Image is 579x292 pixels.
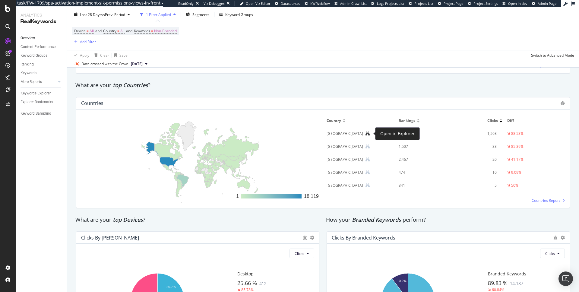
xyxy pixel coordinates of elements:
[532,198,565,203] a: Countries Report
[113,216,143,223] span: top Devices
[21,61,62,68] a: Ranking
[246,1,271,6] span: Open Viz Editor
[21,35,35,41] div: Overview
[327,170,363,175] div: Australia
[72,38,96,45] button: Add Filter
[126,28,132,33] span: and
[183,10,212,19] button: Segments
[352,216,401,223] span: Branded Keywords
[81,100,103,106] div: Countries
[545,251,555,256] span: Clicks
[532,1,556,6] a: Admin Page
[21,12,62,18] div: Analytics
[529,50,574,60] button: Switch to Advanced Mode
[131,61,143,67] span: 2022 Oct. 18th
[178,1,195,6] div: ReadOnly:
[326,216,571,224] div: How your perform?
[371,1,404,6] a: Logs Projects List
[74,28,86,33] span: Device
[447,157,497,162] div: 20
[95,28,102,33] span: and
[103,28,116,33] span: Country
[128,60,150,68] button: [DATE]
[134,28,150,33] span: Keywords
[236,193,239,200] div: 1
[332,235,395,241] div: Clicks By Branded Keywords
[21,35,62,41] a: Overview
[138,10,178,19] button: 1 Filter Applied
[561,101,565,105] div: bug
[447,170,497,175] div: 10
[397,279,407,283] text: 10.2%
[80,12,101,17] span: Last 28 Days
[117,28,119,33] span: =
[508,1,527,6] span: Open in dev
[75,216,320,224] div: What are your ?
[414,1,433,6] span: Projects List
[327,157,363,162] div: United Kingdom
[101,12,125,17] span: vs Prev. Period
[154,27,177,35] span: Non-Branded
[468,1,498,6] a: Project Settings
[21,52,47,59] div: Keyword Groups
[488,279,508,287] span: 89.83 %
[327,118,341,123] span: Country
[399,144,438,149] div: 1,507
[488,271,526,277] span: Branded Keywords
[21,44,62,50] a: Content Performance
[72,50,89,60] button: Apply
[310,1,330,6] span: KW Webflow
[21,110,62,117] a: Keyword Sampling
[447,131,497,136] div: 1,508
[192,12,209,17] span: Segments
[151,28,153,33] span: =
[327,144,363,149] div: Canada
[447,183,497,188] div: 5
[340,1,367,6] span: Admin Crawl List
[327,131,363,136] div: United States of America
[511,131,524,136] div: 88.53%
[21,99,62,105] a: Explorer Bookmarks
[21,61,34,68] div: Ranking
[225,12,253,17] div: Keyword Groups
[399,118,415,123] span: Rankings
[377,1,404,6] span: Logs Projects List
[240,1,271,6] a: Open Viz Editor
[204,1,225,6] div: Viz Debugger:
[303,236,307,240] div: bug
[510,281,523,286] span: 14,187
[281,1,300,6] span: Datasources
[275,1,300,6] a: Datasources
[380,130,415,137] div: Open in Explorer
[295,251,304,256] span: Clicks
[511,183,518,188] div: 50%
[289,249,314,258] button: Clicks
[259,281,267,286] span: 412
[558,271,573,286] div: Open Intercom Messenger
[399,157,438,162] div: 2,467
[166,285,176,289] text: 25.7%
[502,1,527,6] a: Open in dev
[80,39,96,44] div: Add Filter
[399,183,438,188] div: 341
[21,70,62,76] a: Keywords
[538,1,556,6] span: Admin Page
[511,157,524,162] div: 41.17%
[473,1,498,6] span: Project Settings
[21,79,42,85] div: More Reports
[409,1,433,6] a: Projects List
[21,90,51,97] div: Keywords Explorer
[305,1,330,6] a: KW Webflow
[487,118,498,123] span: Clicks
[146,12,171,17] div: 1 Filter Applied
[511,144,524,149] div: 85.39%
[217,10,255,19] button: Keyword Groups
[120,27,125,35] span: All
[80,52,89,58] div: Apply
[75,81,571,89] div: What are your ?
[237,271,254,277] span: Desktop
[438,1,463,6] a: Project Page
[112,50,128,60] button: Save
[237,279,257,287] span: 25.66 %
[90,27,94,35] span: All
